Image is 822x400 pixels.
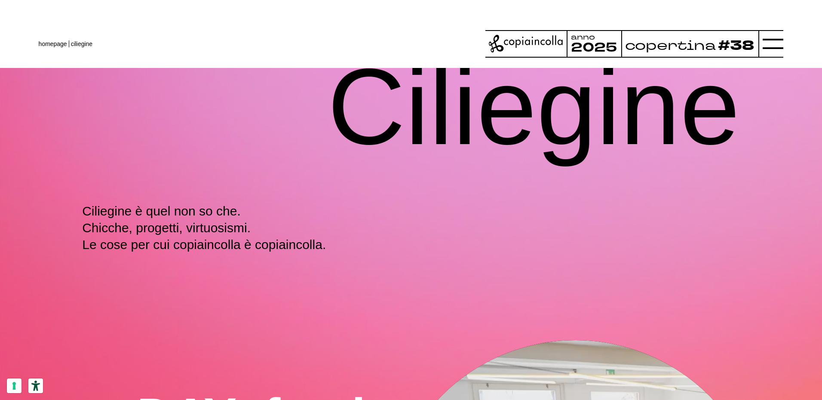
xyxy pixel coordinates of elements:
[718,36,754,55] tspan: #38
[571,39,617,56] tspan: 2025
[571,32,595,42] tspan: anno
[28,378,43,393] button: Strumenti di accessibilità
[625,36,716,54] tspan: copertina
[71,40,92,47] span: ciliegine
[7,378,21,393] button: Le tue preferenze relative al consenso per le tecnologie di tracciamento
[39,40,67,47] a: homepage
